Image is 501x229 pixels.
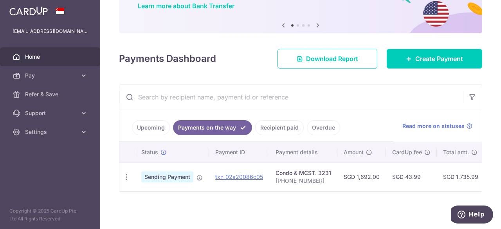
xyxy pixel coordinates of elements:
[386,162,437,191] td: SGD 43.99
[173,120,252,135] a: Payments on the way
[415,54,463,63] span: Create Payment
[25,128,77,136] span: Settings
[215,173,263,180] a: txn_02a20086c05
[25,109,77,117] span: Support
[119,85,463,110] input: Search by recipient name, payment id or reference
[402,122,465,130] span: Read more on statuses
[141,148,158,156] span: Status
[9,6,48,16] img: CardUp
[269,142,337,162] th: Payment details
[25,90,77,98] span: Refer & Save
[119,52,216,66] h4: Payments Dashboard
[25,53,77,61] span: Home
[402,122,472,130] a: Read more on statuses
[25,72,77,79] span: Pay
[392,148,422,156] span: CardUp fee
[141,171,193,182] span: Sending Payment
[13,27,88,35] p: [EMAIL_ADDRESS][DOMAIN_NAME]
[306,54,358,63] span: Download Report
[337,162,386,191] td: SGD 1,692.00
[138,2,234,10] a: Learn more about Bank Transfer
[278,49,377,69] a: Download Report
[276,169,331,177] div: Condo & MCST. 3231
[276,177,331,185] p: [PHONE_NUMBER]
[451,206,493,225] iframe: Opens a widget where you can find more information
[132,120,170,135] a: Upcoming
[255,120,304,135] a: Recipient paid
[387,49,482,69] a: Create Payment
[307,120,340,135] a: Overdue
[443,148,469,156] span: Total amt.
[209,142,269,162] th: Payment ID
[437,162,485,191] td: SGD 1,735.99
[344,148,364,156] span: Amount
